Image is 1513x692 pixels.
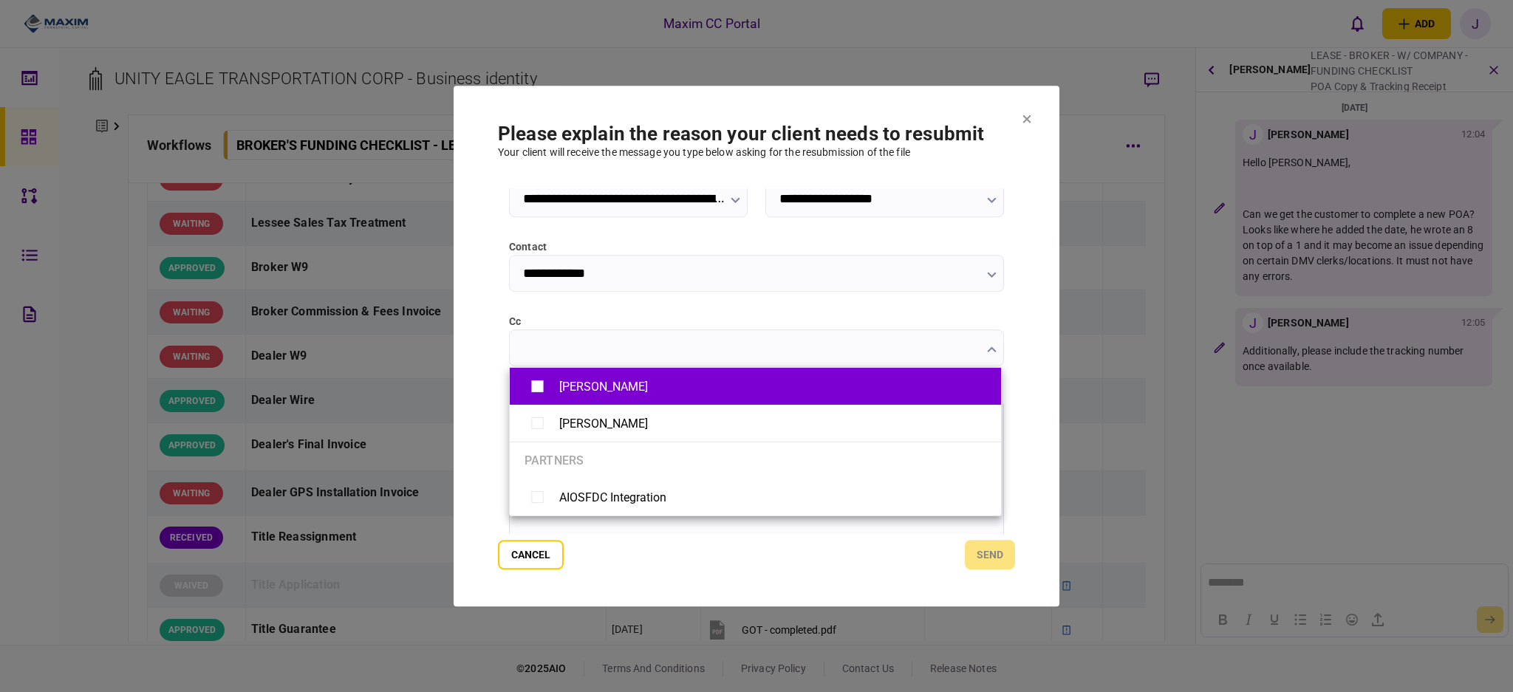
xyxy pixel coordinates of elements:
[510,442,1001,479] li: Partners
[559,490,666,504] div: AIOSFDC Integration
[559,417,648,431] div: [PERSON_NAME]
[525,484,986,510] button: AIOSFDC Integration
[525,374,986,400] button: [PERSON_NAME]
[6,12,300,26] body: Rich Text Area. Press ALT-0 for help.
[525,411,986,436] button: [PERSON_NAME]
[559,380,648,394] div: [PERSON_NAME]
